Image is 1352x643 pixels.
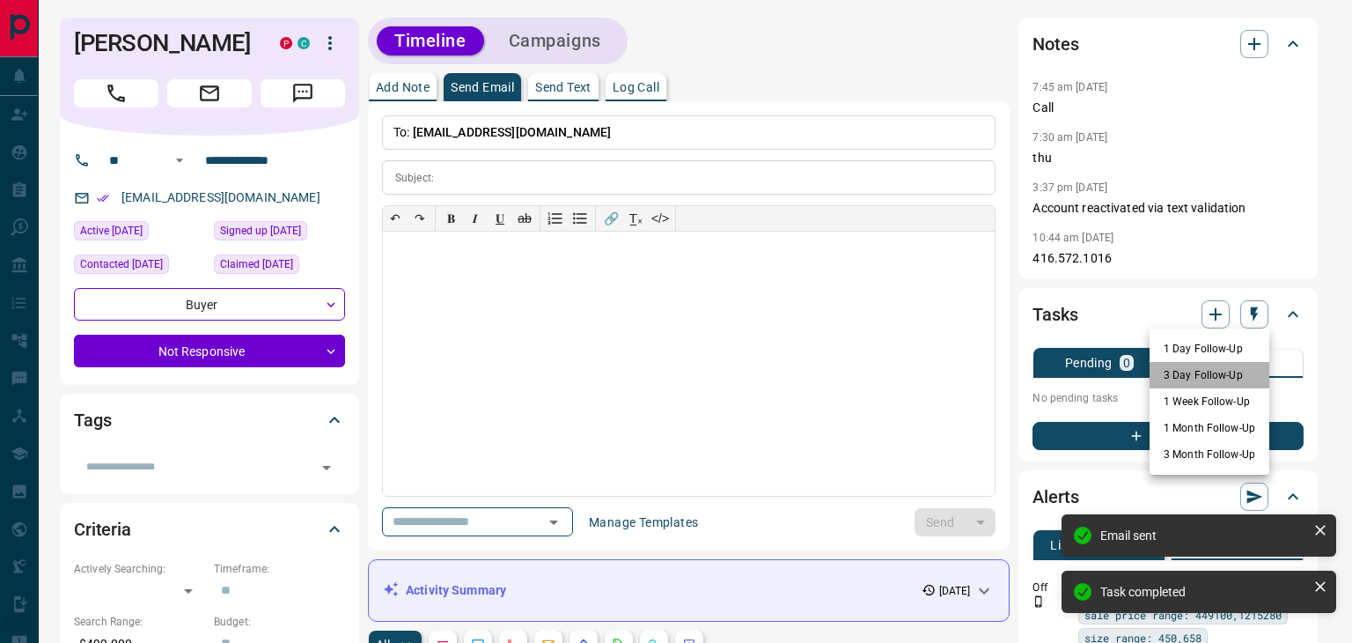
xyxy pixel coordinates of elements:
li: 3 Day Follow-Up [1150,362,1269,388]
li: 1 Month Follow-Up [1150,415,1269,441]
li: 1 Week Follow-Up [1150,388,1269,415]
div: Task completed [1100,585,1306,599]
li: 1 Day Follow-Up [1150,336,1269,362]
li: 3 Month Follow-Up [1150,441,1269,468]
div: Email sent [1100,528,1306,543]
